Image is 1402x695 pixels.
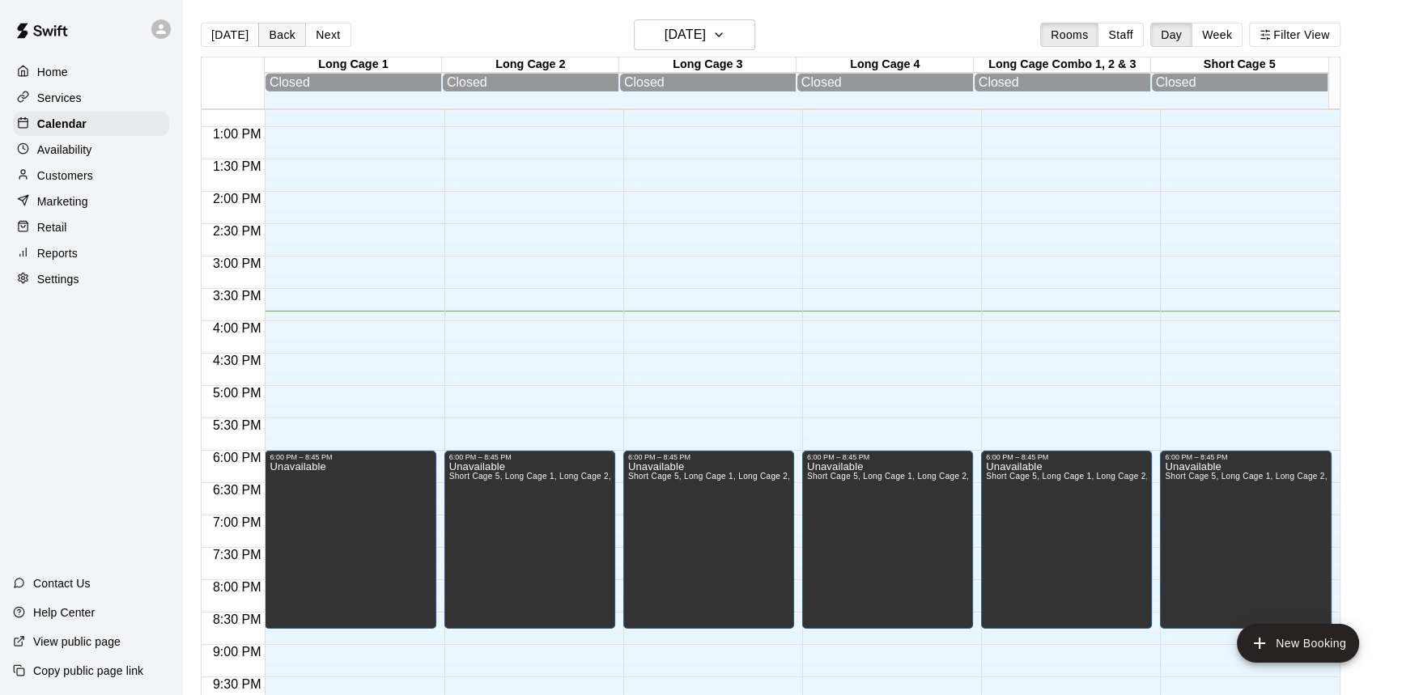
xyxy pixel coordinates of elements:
[209,645,266,659] span: 9:00 PM
[209,354,266,367] span: 4:30 PM
[13,112,169,136] a: Calendar
[13,189,169,214] a: Marketing
[1098,23,1144,47] button: Staff
[33,634,121,650] p: View public page
[305,23,350,47] button: Next
[265,57,442,73] div: Long Cage 1
[986,453,1147,461] div: 6:00 PM – 8:45 PM
[209,515,266,529] span: 7:00 PM
[258,23,306,47] button: Back
[13,138,169,162] a: Availability
[628,453,789,461] div: 6:00 PM – 8:45 PM
[1151,57,1328,73] div: Short Cage 5
[209,580,266,594] span: 8:00 PM
[209,418,266,432] span: 5:30 PM
[37,142,92,158] p: Availability
[449,453,610,461] div: 6:00 PM – 8:45 PM
[13,60,169,84] a: Home
[802,451,973,629] div: 6:00 PM – 8:45 PM: Unavailable
[13,86,169,110] a: Services
[209,386,266,400] span: 5:00 PM
[37,245,78,261] p: Reports
[986,472,1364,481] span: Short Cage 5, Long Cage 1, Long Cage 2, Long Cage 3, Long Cage 4, Long Cage Combo 1, 2 & 3
[801,75,969,90] div: Closed
[13,215,169,239] a: Retail
[209,612,266,626] span: 8:30 PM
[209,677,266,691] span: 9:30 PM
[634,19,755,50] button: [DATE]
[37,193,88,210] p: Marketing
[665,23,706,46] h6: [DATE]
[33,604,95,621] p: Help Center
[447,75,614,90] div: Closed
[1237,624,1359,663] button: add
[209,548,266,562] span: 7:30 PM
[444,451,615,629] div: 6:00 PM – 8:45 PM: Unavailable
[13,267,169,291] a: Settings
[37,271,79,287] p: Settings
[209,192,266,206] span: 2:00 PM
[1040,23,1098,47] button: Rooms
[13,241,169,265] a: Reports
[619,57,797,73] div: Long Cage 3
[37,90,82,106] p: Services
[270,453,431,461] div: 6:00 PM – 8:45 PM
[1192,23,1243,47] button: Week
[209,224,266,238] span: 2:30 PM
[37,167,93,184] p: Customers
[37,116,87,132] p: Calendar
[807,453,968,461] div: 6:00 PM – 8:45 PM
[981,451,1152,629] div: 6:00 PM – 8:45 PM: Unavailable
[974,57,1151,73] div: Long Cage Combo 1, 2 & 3
[209,321,266,335] span: 4:00 PM
[979,75,1146,90] div: Closed
[209,483,266,497] span: 6:30 PM
[623,451,794,629] div: 6:00 PM – 8:45 PM: Unavailable
[1160,451,1331,629] div: 6:00 PM – 8:45 PM: Unavailable
[265,451,435,629] div: 6:00 PM – 8:45 PM: Unavailable
[209,159,266,173] span: 1:30 PM
[37,219,67,235] p: Retail
[449,472,827,481] span: Short Cage 5, Long Cage 1, Long Cage 2, Long Cage 3, Long Cage 4, Long Cage Combo 1, 2 & 3
[1165,453,1326,461] div: 6:00 PM – 8:45 PM
[1249,23,1340,47] button: Filter View
[628,472,1006,481] span: Short Cage 5, Long Cage 1, Long Cage 2, Long Cage 3, Long Cage 4, Long Cage Combo 1, 2 & 3
[1150,23,1192,47] button: Day
[33,575,91,591] p: Contact Us
[1156,75,1323,90] div: Closed
[624,75,792,90] div: Closed
[13,163,169,188] a: Customers
[33,663,143,679] p: Copy public page link
[270,75,437,90] div: Closed
[442,57,619,73] div: Long Cage 2
[201,23,259,47] button: [DATE]
[209,256,266,270] span: 3:00 PM
[807,472,1185,481] span: Short Cage 5, Long Cage 1, Long Cage 2, Long Cage 3, Long Cage 4, Long Cage Combo 1, 2 & 3
[209,289,266,303] span: 3:30 PM
[209,451,266,464] span: 6:00 PM
[209,127,266,141] span: 1:00 PM
[37,64,68,80] p: Home
[797,57,974,73] div: Long Cage 4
